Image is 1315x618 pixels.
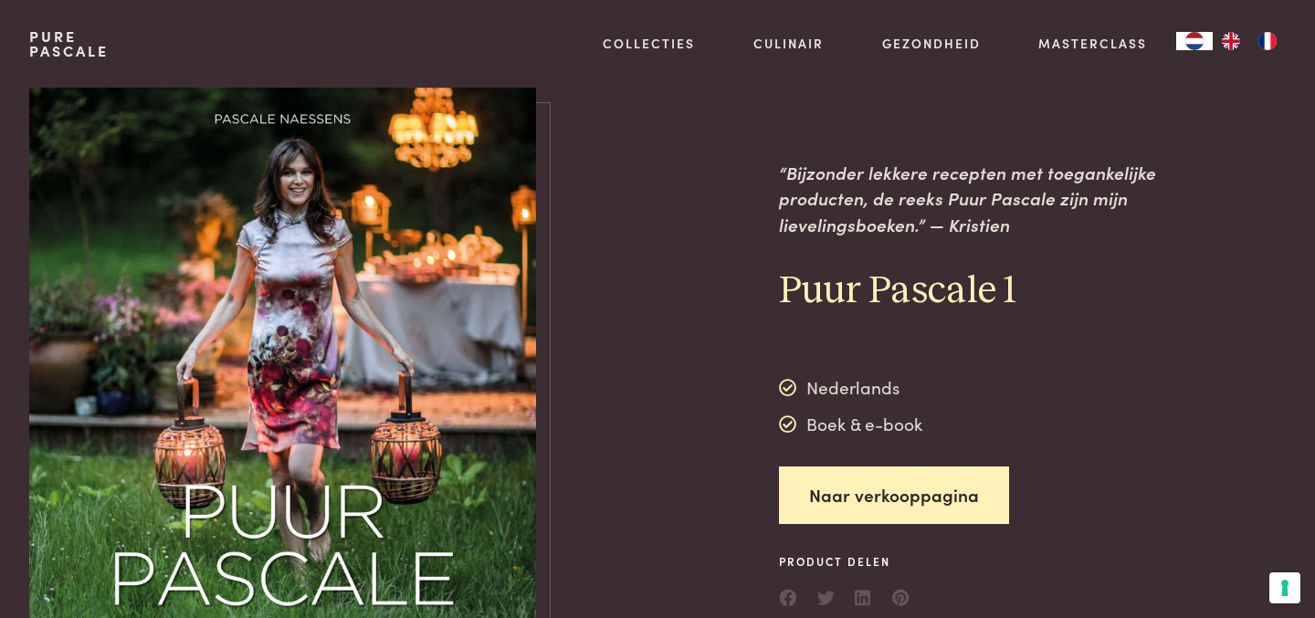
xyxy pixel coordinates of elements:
div: Language [1176,32,1213,50]
a: Gezondheid [882,34,981,53]
div: Boek & e-book [779,411,922,438]
a: PurePascale [29,29,109,58]
aside: Language selected: Nederlands [1176,32,1286,50]
a: NL [1176,32,1213,50]
p: “Bijzonder lekkere recepten met toegankelijke producten, de reeks Puur Pascale zijn mijn lievelin... [779,160,1179,238]
button: Uw voorkeuren voor toestemming voor trackingtechnologieën [1269,572,1300,603]
a: Collecties [603,34,695,53]
h2: Puur Pascale 1 [779,267,1179,316]
a: Naar verkooppagina [779,466,1009,524]
a: Culinair [753,34,824,53]
a: EN [1213,32,1249,50]
a: FR [1249,32,1286,50]
ul: Language list [1213,32,1286,50]
a: Masterclass [1038,34,1147,53]
span: Product delen [779,553,910,570]
div: Nederlands [779,374,922,402]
